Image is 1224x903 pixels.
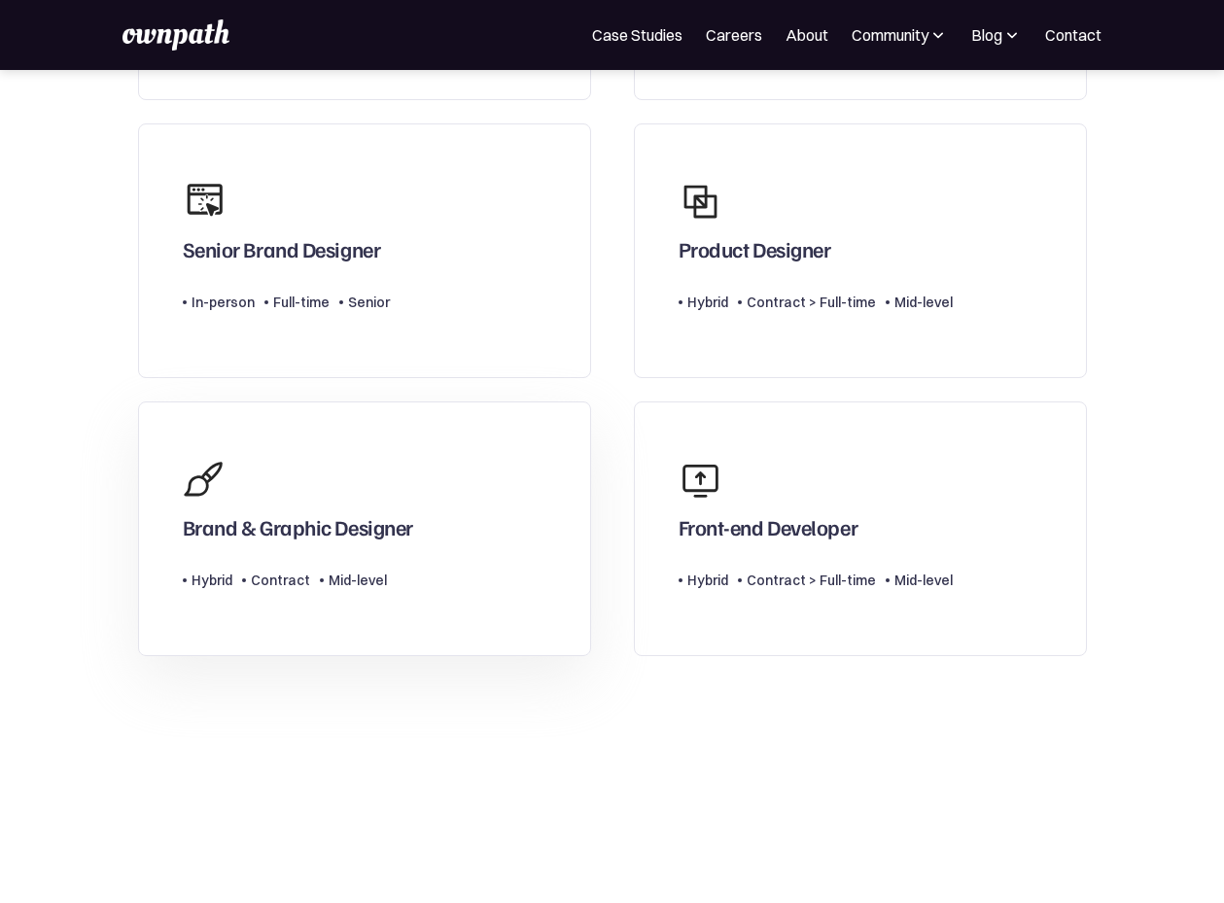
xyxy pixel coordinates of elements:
a: Senior Brand DesignerIn-personFull-timeSenior [138,123,591,378]
div: Front-end Developer [679,514,858,539]
a: Contact [1045,23,1102,47]
div: Hybrid [192,569,232,592]
a: Careers [706,23,762,47]
div: Contract > Full-time [747,569,876,592]
a: About [786,23,828,47]
div: Senior Brand Designer [183,236,381,261]
div: Mid-level [894,291,953,314]
div: Contract > Full-time [747,291,876,314]
a: Product DesignerHybridContract > Full-timeMid-level [634,123,1087,378]
div: In-person [192,291,255,314]
div: Mid-level [894,569,953,592]
div: Blog [971,23,1002,47]
a: Case Studies [592,23,682,47]
a: Front-end DeveloperHybridContract > Full-timeMid-level [634,401,1087,656]
div: Brand & Graphic Designer [183,514,413,539]
div: Contract [251,569,310,592]
div: Hybrid [687,291,728,314]
div: Senior [348,291,390,314]
div: Community [852,23,928,47]
div: Mid-level [329,569,387,592]
a: Brand & Graphic DesignerHybridContractMid-level [138,401,591,656]
div: Product Designer [679,236,831,261]
div: Community [852,23,948,47]
div: Hybrid [687,569,728,592]
div: Full-time [273,291,330,314]
div: Blog [971,23,1022,47]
